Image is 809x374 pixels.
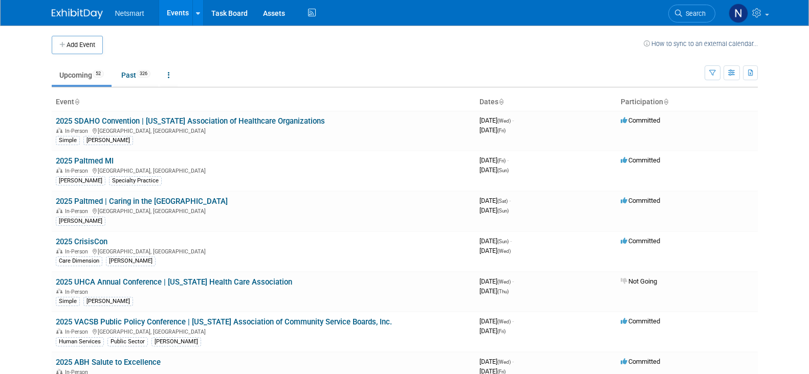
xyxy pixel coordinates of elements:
[663,98,668,106] a: Sort by Participation Type
[56,197,228,206] a: 2025 Paltmed | Caring in the [GEOGRAPHIC_DATA]
[497,279,511,285] span: (Wed)
[510,237,512,245] span: -
[56,156,114,166] a: 2025 Paltmed MI
[507,156,509,164] span: -
[56,337,104,346] div: Human Services
[65,208,91,215] span: In-Person
[107,337,148,346] div: Public Sector
[644,40,758,48] a: How to sync to an external calendar...
[617,93,758,111] th: Participation
[475,93,617,111] th: Dates
[56,116,325,126] a: 2025 SDAHO Convention | [US_STATE] Association of Healthcare Organizations
[56,369,62,374] img: In-Person Event
[497,168,509,173] span: (Sun)
[668,5,715,22] a: Search
[497,239,509,244] span: (Sun)
[56,166,471,174] div: [GEOGRAPHIC_DATA], [GEOGRAPHIC_DATA]
[137,70,150,78] span: 326
[56,217,105,226] div: [PERSON_NAME]
[479,277,514,285] span: [DATE]
[151,337,201,346] div: [PERSON_NAME]
[497,128,506,133] span: (Fri)
[512,277,514,285] span: -
[479,126,506,134] span: [DATE]
[621,156,660,164] span: Committed
[497,359,511,365] span: (Wed)
[512,358,514,365] span: -
[56,128,62,133] img: In-Person Event
[56,237,107,246] a: 2025 CrisisCon
[509,197,511,204] span: -
[479,197,511,204] span: [DATE]
[497,118,511,124] span: (Wed)
[479,116,514,124] span: [DATE]
[52,36,103,54] button: Add Event
[621,358,660,365] span: Committed
[56,358,161,367] a: 2025 ABH Salute to Excellence
[497,198,508,204] span: (Sat)
[56,289,62,294] img: In-Person Event
[479,287,509,295] span: [DATE]
[729,4,748,23] img: Nina Finn
[52,9,103,19] img: ExhibitDay
[56,247,471,255] div: [GEOGRAPHIC_DATA], [GEOGRAPHIC_DATA]
[106,256,156,266] div: [PERSON_NAME]
[65,128,91,134] span: In-Person
[497,329,506,334] span: (Fri)
[52,65,112,85] a: Upcoming52
[83,297,133,306] div: [PERSON_NAME]
[621,317,660,325] span: Committed
[56,297,80,306] div: Simple
[512,116,514,124] span: -
[114,65,158,85] a: Past326
[621,116,660,124] span: Committed
[93,70,104,78] span: 52
[56,256,102,266] div: Care Dimension
[56,248,62,253] img: In-Person Event
[65,289,91,295] span: In-Person
[83,136,133,145] div: [PERSON_NAME]
[56,317,392,326] a: 2025 VACSB Public Policy Conference | [US_STATE] Association of Community Service Boards, Inc.
[52,93,475,111] th: Event
[109,176,162,185] div: Specialty Practice
[621,197,660,204] span: Committed
[497,319,511,324] span: (Wed)
[56,206,471,215] div: [GEOGRAPHIC_DATA], [GEOGRAPHIC_DATA]
[65,329,91,335] span: In-Person
[65,248,91,255] span: In-Person
[497,158,506,163] span: (Fri)
[56,277,292,287] a: 2025 UHCA Annual Conference | [US_STATE] Health Care Association
[74,98,79,106] a: Sort by Event Name
[56,126,471,134] div: [GEOGRAPHIC_DATA], [GEOGRAPHIC_DATA]
[479,327,506,335] span: [DATE]
[56,208,62,213] img: In-Person Event
[65,168,91,174] span: In-Person
[497,289,509,294] span: (Thu)
[682,10,706,17] span: Search
[512,317,514,325] span: -
[497,208,509,214] span: (Sun)
[479,247,511,254] span: [DATE]
[115,9,144,17] span: Netsmart
[498,98,504,106] a: Sort by Start Date
[479,206,509,214] span: [DATE]
[479,166,509,174] span: [DATE]
[479,317,514,325] span: [DATE]
[479,237,512,245] span: [DATE]
[56,176,105,185] div: [PERSON_NAME]
[56,136,80,145] div: Simple
[621,277,657,285] span: Not Going
[497,248,511,254] span: (Wed)
[621,237,660,245] span: Committed
[56,327,471,335] div: [GEOGRAPHIC_DATA], [GEOGRAPHIC_DATA]
[479,156,509,164] span: [DATE]
[479,358,514,365] span: [DATE]
[56,329,62,334] img: In-Person Event
[56,168,62,173] img: In-Person Event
